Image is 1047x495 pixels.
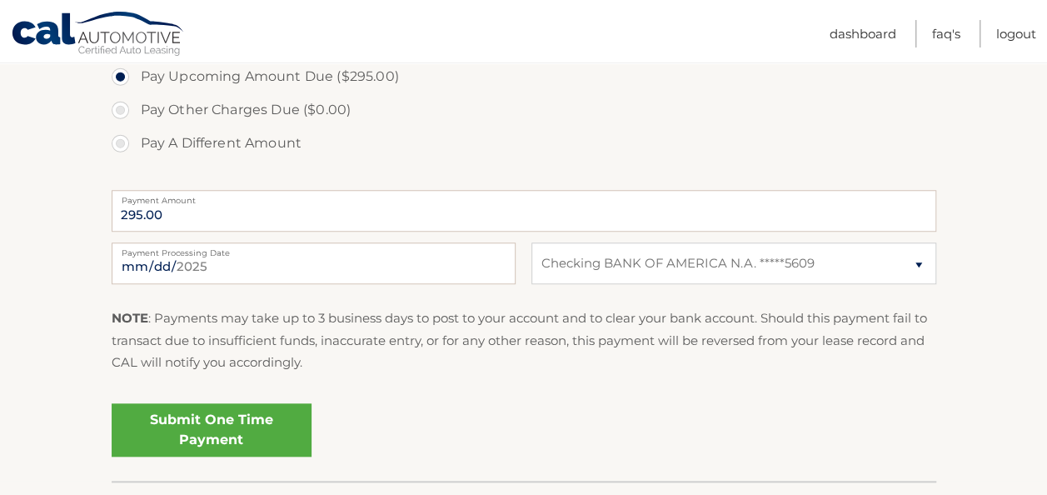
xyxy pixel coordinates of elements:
strong: NOTE [112,310,148,326]
label: Pay Other Charges Due ($0.00) [112,93,936,127]
label: Payment Amount [112,190,936,203]
input: Payment Amount [112,190,936,232]
label: Pay A Different Amount [112,127,936,160]
p: : Payments may take up to 3 business days to post to your account and to clear your bank account.... [112,307,936,373]
label: Payment Processing Date [112,242,516,256]
label: Pay Upcoming Amount Due ($295.00) [112,60,936,93]
input: Payment Date [112,242,516,284]
a: Dashboard [830,20,896,47]
a: Cal Automotive [11,11,186,59]
a: Submit One Time Payment [112,403,312,457]
a: Logout [996,20,1036,47]
a: FAQ's [932,20,960,47]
